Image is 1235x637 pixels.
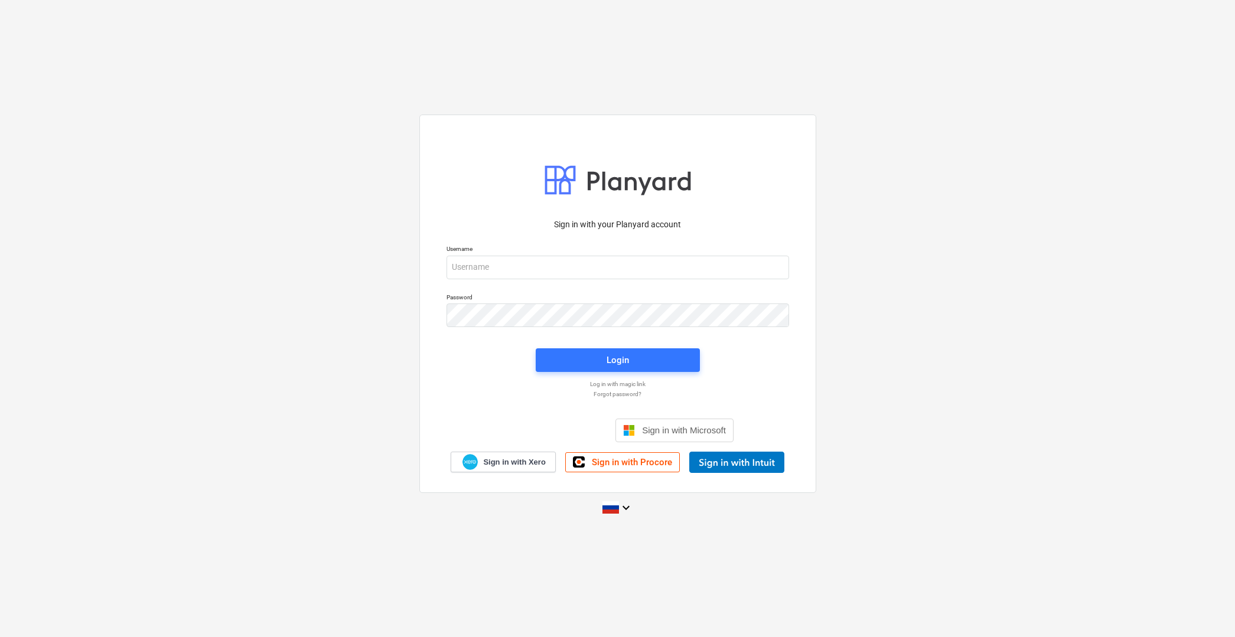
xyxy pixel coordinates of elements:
[447,256,789,279] input: Username
[565,452,680,472] a: Sign in with Procore
[462,454,478,470] img: Xero logo
[607,352,629,368] div: Login
[447,218,789,231] p: Sign in with your Planyard account
[441,380,795,388] a: Log in with magic link
[592,457,672,468] span: Sign in with Procore
[441,390,795,398] a: Forgot password?
[642,425,726,435] span: Sign in with Microsoft
[501,417,606,443] div: Увійти через Google (відкриється в новій вкладці)
[451,452,556,472] a: Sign in with Xero
[447,293,789,303] p: Password
[623,424,635,436] img: Microsoft logo
[483,457,545,468] span: Sign in with Xero
[496,417,612,443] iframe: Кнопка "Увійти через Google"
[619,501,633,515] i: keyboard_arrow_down
[447,245,789,255] p: Username
[536,348,700,372] button: Login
